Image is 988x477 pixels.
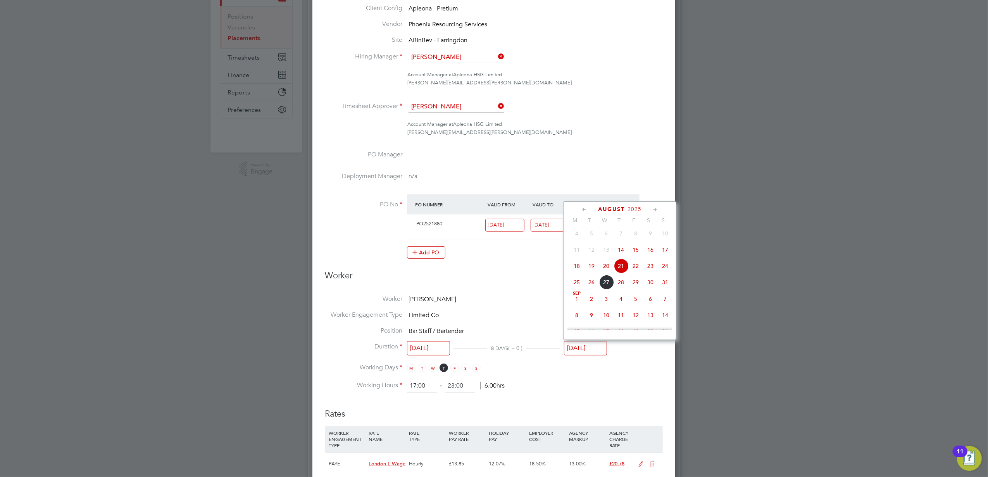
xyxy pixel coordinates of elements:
[407,71,453,78] span: Account Manager at
[487,426,527,446] div: HOLIDAY PAY
[407,426,447,446] div: RATE TYPE
[531,197,576,211] div: Valid To
[658,275,672,290] span: 31
[508,345,522,352] span: ( + 0 )
[599,259,614,273] span: 20
[658,292,672,306] span: 7
[614,242,628,257] span: 14
[628,292,643,306] span: 5
[569,292,584,306] span: 1
[584,242,599,257] span: 12
[569,259,584,273] span: 18
[325,151,402,159] label: PO Manager
[461,364,470,372] span: S
[325,36,402,44] label: Site
[407,121,453,127] span: Account Manager at
[369,460,405,467] span: London L Wage
[327,453,367,475] div: PAYE
[529,460,546,467] span: 18.50%
[409,21,487,28] span: Phoenix Resourcing Services
[447,453,487,475] div: £13.85
[614,275,628,290] span: 28
[418,364,426,372] span: T
[409,101,504,113] input: Search for...
[325,172,402,180] label: Deployment Manager
[628,226,643,241] span: 8
[584,259,599,273] span: 19
[325,53,402,61] label: Hiring Manager
[327,426,367,452] div: WORKER ENGAGEMENT TYPE
[325,102,402,110] label: Timesheet Approver
[453,121,502,127] span: Apleona HSG Limited
[658,226,672,241] span: 10
[643,324,658,339] span: 20
[628,242,643,257] span: 15
[445,379,475,393] input: 17:00
[453,71,502,78] span: Apleona HSG Limited
[567,217,582,224] span: M
[599,226,614,241] span: 6
[409,36,467,44] span: ABInBev - Farringdon
[609,460,624,467] span: £20.78
[612,217,626,224] span: T
[658,242,672,257] span: 17
[407,453,447,475] div: Hourly
[957,451,964,462] div: 11
[409,311,439,319] span: Limited Co
[491,345,508,352] span: 8 DAYS
[325,343,402,351] label: Duration
[597,217,612,224] span: W
[325,311,402,319] label: Worker Engagement Type
[569,460,586,467] span: 13.00%
[569,324,584,339] span: 15
[569,275,584,290] span: 25
[409,5,458,12] span: Apleona - Pretium
[325,364,402,372] label: Working Days
[643,242,658,257] span: 16
[643,259,658,273] span: 23
[409,51,504,63] input: Search for...
[407,379,437,393] input: 08:00
[407,364,416,372] span: M
[599,242,614,257] span: 13
[641,217,656,224] span: S
[564,341,607,355] input: Select one
[325,20,402,28] label: Vendor
[486,197,531,211] div: Valid From
[569,292,584,295] span: Sep
[584,226,599,241] span: 5
[569,308,584,323] span: 8
[658,259,672,273] span: 24
[325,381,402,389] label: Working Hours
[628,259,643,273] span: 22
[325,401,663,420] h3: Rates
[489,460,506,467] span: 12.07%
[582,217,597,224] span: T
[599,324,614,339] span: 17
[429,364,437,372] span: W
[584,275,599,290] span: 26
[409,295,456,303] span: [PERSON_NAME]
[628,308,643,323] span: 12
[567,426,607,446] div: AGENCY MARKUP
[440,364,448,372] span: T
[409,327,464,335] span: Bar Staff / Bartender
[614,324,628,339] span: 18
[626,217,641,224] span: F
[413,197,486,211] div: PO Number
[614,259,628,273] span: 21
[957,446,982,471] button: Open Resource Center, 11 new notifications
[438,382,443,389] span: ‐
[450,364,459,372] span: F
[598,206,625,213] span: August
[584,324,599,339] span: 16
[614,226,628,241] span: 7
[584,308,599,323] span: 9
[643,292,658,306] span: 6
[643,226,658,241] span: 9
[576,197,621,211] div: Expiry
[614,292,628,306] span: 4
[407,246,445,259] button: Add PO
[325,270,663,288] h3: Worker
[656,217,671,224] span: S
